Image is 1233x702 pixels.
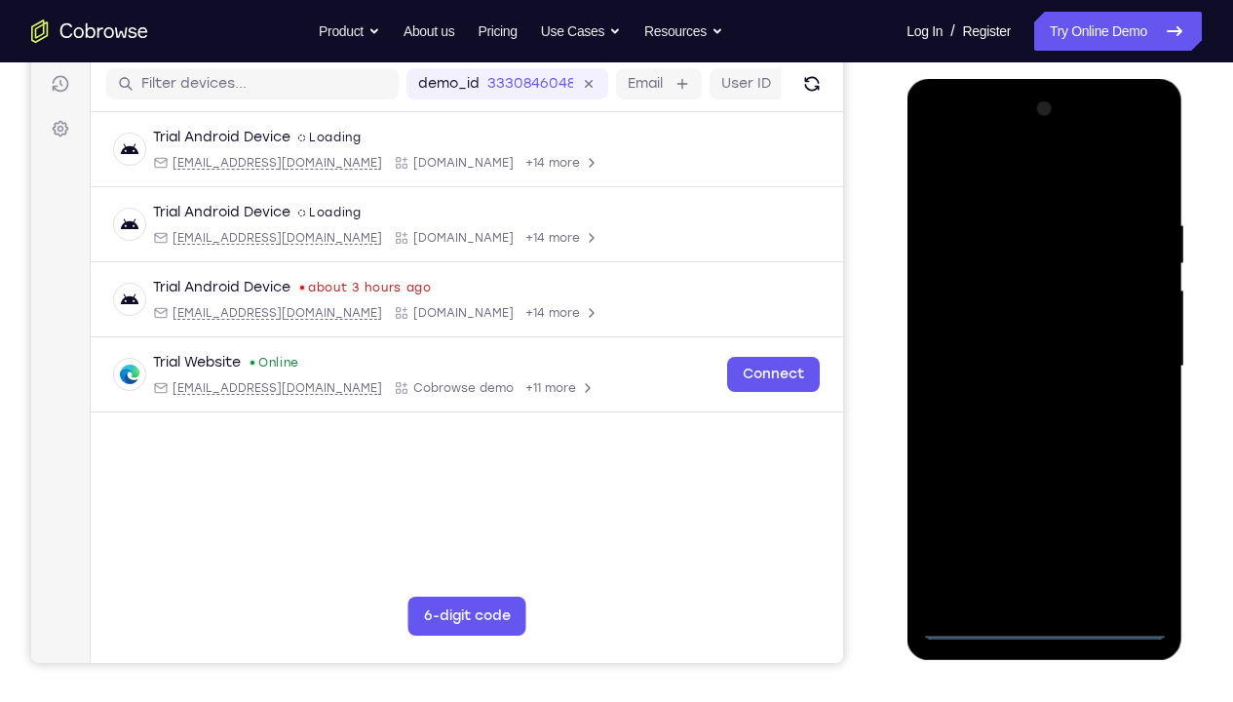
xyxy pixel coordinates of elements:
div: App [363,370,482,386]
span: android@example.com [141,220,351,236]
div: Trial Android Device [122,193,259,213]
div: Trial Website [122,343,210,363]
div: Email [122,370,351,386]
label: Email [597,64,632,84]
div: Loading [267,195,330,211]
span: +14 more [494,145,549,161]
a: Register [963,12,1011,51]
div: Open device details [59,177,812,253]
span: +11 more [494,370,545,386]
div: Email [122,220,351,236]
a: Try Online Demo [1034,12,1202,51]
span: Cobrowse.io [382,145,482,161]
a: Log In [906,12,943,51]
button: Use Cases [541,12,621,51]
div: Email [122,145,351,161]
span: web@example.com [141,370,351,386]
div: Last seen [269,276,273,280]
div: Trial Android Device [122,118,259,137]
button: Resources [644,12,723,51]
div: Email [122,295,351,311]
input: Filter devices... [110,64,356,84]
iframe: Agent [31,10,843,663]
a: Connect [696,347,789,382]
a: Go to the home page [31,19,148,43]
div: Trial Android Device [122,268,259,288]
span: +14 more [494,295,549,311]
div: Open device details [59,328,812,403]
div: App [363,145,482,161]
time: Fri Sep 05 2025 14:33:50 GMT+0300 (Eastern European Summer Time) [277,270,401,286]
span: Cobrowse demo [382,370,482,386]
span: Cobrowse.io [382,295,482,311]
span: +14 more [494,220,549,236]
div: App [363,295,482,311]
div: New devices found. [219,351,223,355]
span: Cobrowse.io [382,220,482,236]
a: About us [404,12,454,51]
div: Open device details [59,253,812,328]
span: android@example.com [141,295,351,311]
h1: Connect [75,12,181,43]
div: App [363,220,482,236]
label: User ID [690,64,740,84]
div: Open device details [59,102,812,177]
span: / [950,19,954,43]
button: 6-digit code [377,587,495,626]
label: demo_id [387,64,448,84]
div: Online [217,345,268,361]
button: Product [319,12,380,51]
div: Loading [267,120,330,136]
button: Refresh [765,58,796,90]
span: android@example.com [141,145,351,161]
a: Pricing [478,12,517,51]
